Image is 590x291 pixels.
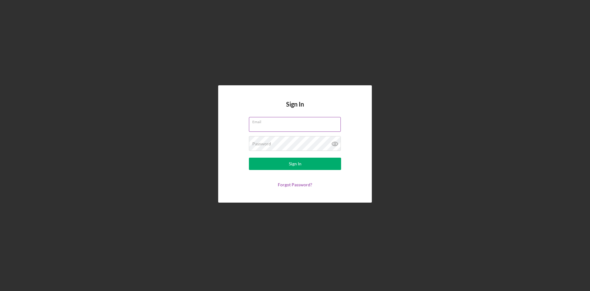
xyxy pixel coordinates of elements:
div: Sign In [289,158,301,170]
label: Email [252,117,341,124]
label: Password [252,141,271,146]
button: Sign In [249,158,341,170]
a: Forgot Password? [278,182,312,187]
h4: Sign In [286,101,304,117]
